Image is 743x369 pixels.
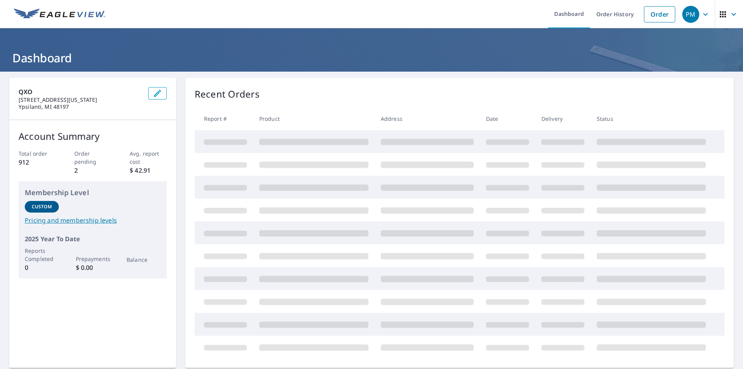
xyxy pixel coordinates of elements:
p: [STREET_ADDRESS][US_STATE] [19,96,142,103]
a: Order [644,6,675,22]
th: Address [375,107,480,130]
p: Reports Completed [25,247,59,263]
p: $ 42.91 [130,166,167,175]
p: Custom [32,203,52,210]
p: 0 [25,263,59,272]
div: PM [682,6,699,23]
p: $ 0.00 [76,263,110,272]
p: QXO [19,87,142,96]
h1: Dashboard [9,50,734,66]
p: 912 [19,158,56,167]
th: Report # [195,107,253,130]
p: Prepayments [76,255,110,263]
p: 2025 Year To Date [25,234,161,244]
p: Avg. report cost [130,149,167,166]
p: Balance [127,256,161,264]
th: Delivery [535,107,591,130]
th: Status [591,107,712,130]
a: Pricing and membership levels [25,216,161,225]
img: EV Logo [14,9,105,20]
p: Account Summary [19,129,167,143]
p: 2 [74,166,111,175]
th: Product [253,107,375,130]
p: Membership Level [25,187,161,198]
p: Ypsilanti, MI 48197 [19,103,142,110]
th: Date [480,107,535,130]
p: Order pending [74,149,111,166]
p: Recent Orders [195,87,260,101]
p: Total order [19,149,56,158]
